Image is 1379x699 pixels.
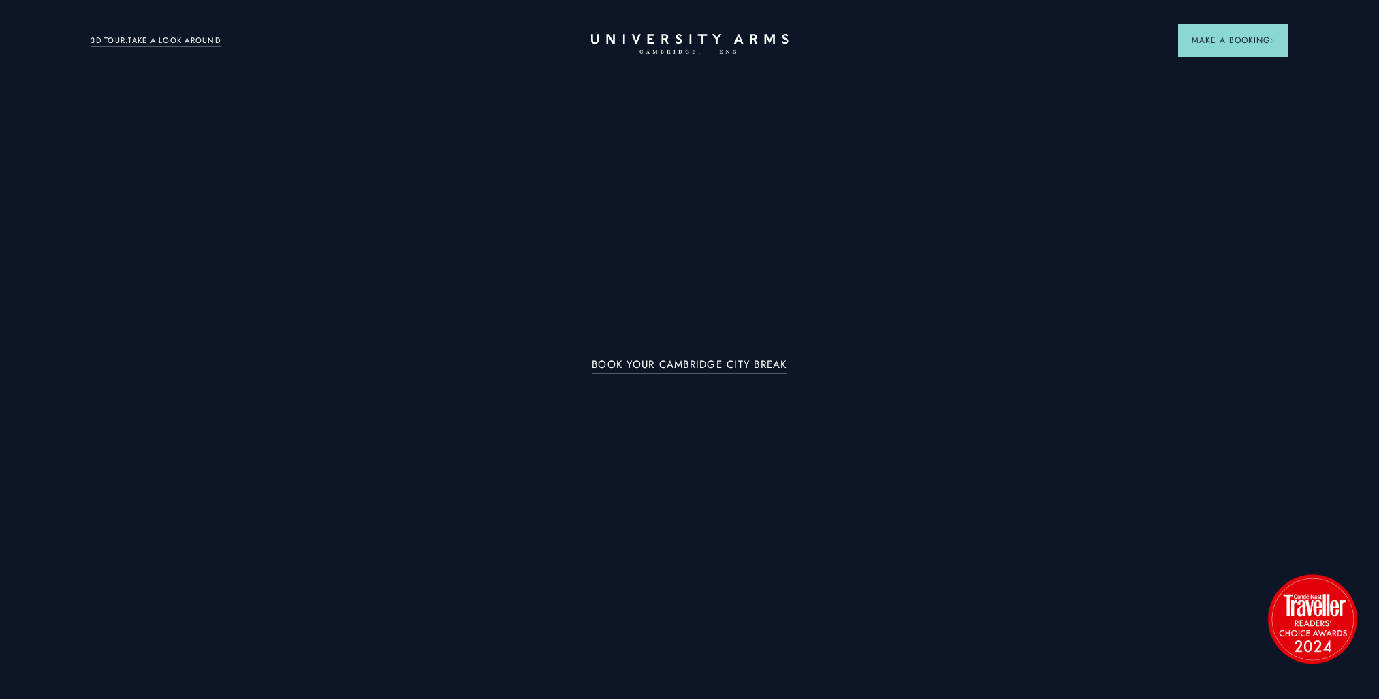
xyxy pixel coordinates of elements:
[91,35,221,47] a: 3D TOUR:TAKE A LOOK AROUND
[1261,568,1363,670] img: image-2524eff8f0c5d55edbf694693304c4387916dea5-1501x1501-png
[592,359,787,375] a: BOOK YOUR CAMBRIDGE CITY BREAK
[591,34,789,55] a: Home
[1178,24,1288,57] button: Make a BookingArrow icon
[1270,38,1275,43] img: Arrow icon
[1192,34,1275,46] span: Make a Booking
